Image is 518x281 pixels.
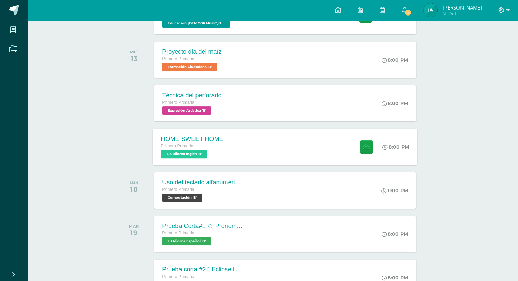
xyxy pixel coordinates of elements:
div: 19 [129,229,139,237]
span: 2 [404,9,412,16]
div: MIÉ [130,50,138,54]
div: MAR [129,224,139,229]
div: 13 [130,54,138,63]
div: 18 [130,185,138,193]
div: 8:00 PM [383,144,409,150]
span: L.1 Idioma Español 'B' [162,237,211,245]
div: 8:00 PM [382,100,408,106]
div: 11:00 PM [381,187,408,194]
span: Formación Ciudadana 'B' [162,63,217,71]
div: Prueba corta #2  Eclipse lunar y solar  Marea alta y baja  La materia  Estados de la materia [162,266,244,273]
div: 8:00 PM [382,57,408,63]
div: LUN [130,180,138,185]
div: 8:00 PM [382,275,408,281]
div: 8:00 PM [382,231,408,237]
span: [PERSON_NAME] [442,4,482,11]
span: Educación Cristiana 'B' [162,19,230,28]
div: Proyecto día del maíz [162,48,221,55]
div: Prueba Corta#1 ☺ Pronombres personales ☺ Periódico mural ☺ Sujeto simple y compuesto ☺ Chistes ☺ ... [162,222,244,230]
span: Primero Primaria [162,100,194,105]
div: Uso del teclado alfanumérico y posicionamiento de manos [PERSON_NAME] [162,179,244,186]
span: Computación 'B' [162,194,202,202]
span: Primero Primaria [162,187,194,192]
span: L.3 Idioma Inglés 'B' [161,150,207,158]
span: Primero Primaria [162,56,194,61]
span: Expresión Artística 'B' [162,106,211,115]
img: 806c5f7fb23946f80486a23a687193b7.png [424,3,437,17]
span: Primero Primaria [161,144,193,148]
span: Primero Primaria [162,274,194,279]
span: Mi Perfil [442,10,482,16]
div: Técnica del perforado [162,92,221,99]
span: Primero Primaria [162,231,194,235]
div: HOME SWEET HOME [161,135,224,143]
